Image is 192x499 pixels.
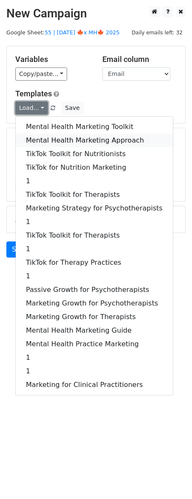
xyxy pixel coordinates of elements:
[16,364,173,378] a: 1
[16,351,173,364] a: 1
[6,6,186,21] h2: New Campaign
[15,101,48,115] a: Load...
[16,188,173,202] a: TikTok Toolkit for Therapists
[129,29,186,36] a: Daily emails left: 32
[15,67,67,81] a: Copy/paste...
[6,29,120,36] small: Google Sheet:
[16,161,173,174] a: TikTok for Nutrition Marketing
[16,269,173,283] a: 1
[16,242,173,256] a: 1
[102,55,177,64] h5: Email column
[16,229,173,242] a: TikTok Toolkit for Therapists
[16,283,173,297] a: Passive Growth for Psychotherapists
[16,120,173,134] a: Mental Health Marketing Toolkit
[150,458,192,499] iframe: Chat Widget
[16,147,173,161] a: TikTok Toolkit for Nutritionists
[16,337,173,351] a: Mental Health Practice Marketing
[16,134,173,147] a: Mental Health Marketing Approach
[16,256,173,269] a: TikTok for Therapy Practices
[16,324,173,337] a: Mental Health Marketing Guide
[15,89,52,98] a: Templates
[129,28,186,37] span: Daily emails left: 32
[16,174,173,188] a: 1
[61,101,83,115] button: Save
[45,29,119,36] a: 55 | [DATE] 🍁x MH🍁 2025
[16,202,173,215] a: Marketing Strategy for Psychotherapists
[16,378,173,392] a: Marketing for Clinical Practitioners
[6,241,34,258] a: Send
[16,297,173,310] a: Marketing Growth for Psychotherapists
[16,310,173,324] a: Marketing Growth for Therapists
[16,215,173,229] a: 1
[15,55,90,64] h5: Variables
